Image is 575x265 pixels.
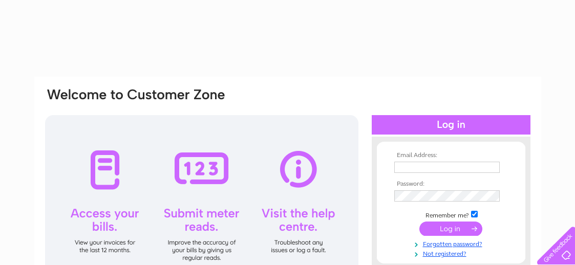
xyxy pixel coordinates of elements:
[392,181,510,188] th: Password:
[392,209,510,219] td: Remember me?
[394,248,510,258] a: Not registered?
[392,152,510,159] th: Email Address:
[394,238,510,248] a: Forgotten password?
[419,222,482,236] input: Submit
